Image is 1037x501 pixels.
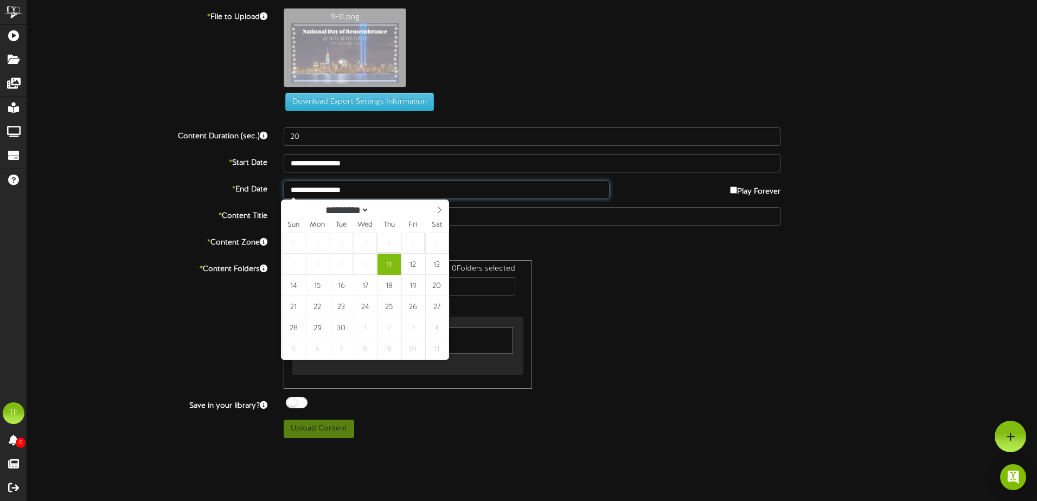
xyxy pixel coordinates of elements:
[285,93,434,111] button: Download Export Settings Information
[305,222,329,229] span: Mon
[306,254,329,275] span: September 8, 2025
[730,181,780,197] label: Play Forever
[377,222,401,229] span: Thu
[354,233,377,254] span: September 3, 2025
[280,98,434,106] a: Download Export Settings Information
[306,296,329,317] span: September 22, 2025
[3,402,24,424] div: TF
[282,275,305,296] span: September 14, 2025
[330,296,353,317] span: September 23, 2025
[425,254,449,275] span: September 13, 2025
[401,296,425,317] span: September 26, 2025
[282,254,305,275] span: September 7, 2025
[1000,464,1026,490] div: Open Intercom Messenger
[329,222,353,229] span: Tue
[284,207,780,226] input: Title of this Content
[401,275,425,296] span: September 19, 2025
[19,8,276,23] label: File to Upload
[306,275,329,296] span: September 15, 2025
[425,296,449,317] span: September 27, 2025
[377,233,401,254] span: September 4, 2025
[377,317,401,338] span: October 2, 2025
[330,317,353,338] span: September 30, 2025
[369,204,408,216] input: Year
[354,317,377,338] span: October 1, 2025
[281,222,305,229] span: Sun
[354,296,377,317] span: September 24, 2025
[377,254,401,275] span: September 11, 2025
[401,254,425,275] span: September 12, 2025
[284,420,354,438] button: Upload Content
[330,275,353,296] span: September 16, 2025
[16,438,25,448] span: 0
[401,317,425,338] span: October 3, 2025
[401,338,425,359] span: October 10, 2025
[19,154,276,169] label: Start Date
[425,275,449,296] span: September 20, 2025
[354,338,377,359] span: October 8, 2025
[425,233,449,254] span: September 6, 2025
[306,317,329,338] span: September 29, 2025
[19,234,276,248] label: Content Zone
[19,397,276,412] label: Save in your library?
[19,181,276,195] label: End Date
[353,222,377,229] span: Wed
[19,127,276,142] label: Content Duration (sec.)
[401,222,425,229] span: Fri
[306,233,329,254] span: September 1, 2025
[330,233,353,254] span: September 2, 2025
[282,338,305,359] span: October 5, 2025
[377,275,401,296] span: September 18, 2025
[377,338,401,359] span: October 9, 2025
[282,317,305,338] span: September 28, 2025
[425,317,449,338] span: October 4, 2025
[330,338,353,359] span: October 7, 2025
[354,254,377,275] span: September 10, 2025
[730,187,737,194] input: Play Forever
[425,338,449,359] span: October 11, 2025
[19,207,276,222] label: Content Title
[19,260,276,275] label: Content Folders
[377,296,401,317] span: September 25, 2025
[425,222,449,229] span: Sat
[354,275,377,296] span: September 17, 2025
[282,233,305,254] span: August 31, 2025
[282,296,305,317] span: September 21, 2025
[401,233,425,254] span: September 5, 2025
[306,338,329,359] span: October 6, 2025
[330,254,353,275] span: September 9, 2025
